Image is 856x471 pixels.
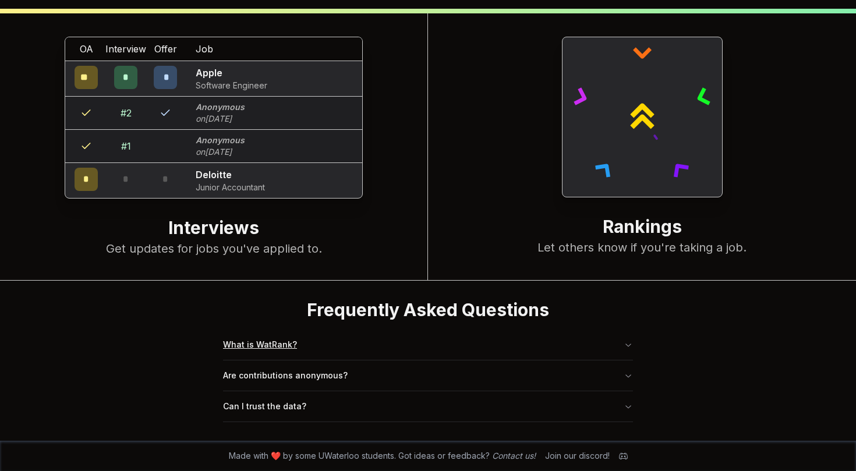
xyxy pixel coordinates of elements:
[23,217,404,240] h2: Interviews
[223,391,633,422] button: Can I trust the data?
[229,450,536,462] span: Made with ❤️ by some UWaterloo students. Got ideas or feedback?
[545,450,610,462] div: Join our discord!
[451,239,833,256] p: Let others know if you're taking a job.
[105,42,146,56] span: Interview
[196,182,265,193] p: Junior Accountant
[451,216,833,239] h2: Rankings
[196,42,213,56] span: Job
[196,113,245,125] p: on [DATE]
[223,299,633,320] h2: Frequently Asked Questions
[23,240,404,257] p: Get updates for jobs you've applied to.
[223,360,633,391] button: Are contributions anonymous?
[196,101,245,113] p: Anonymous
[196,134,245,146] p: Anonymous
[196,146,245,158] p: on [DATE]
[196,66,267,80] p: Apple
[154,42,177,56] span: Offer
[80,42,93,56] span: OA
[223,330,633,360] button: What is WatRank?
[196,80,267,91] p: Software Engineer
[121,139,131,153] div: # 1
[492,451,536,461] a: Contact us!
[121,106,132,120] div: # 2
[196,168,265,182] p: Deloitte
